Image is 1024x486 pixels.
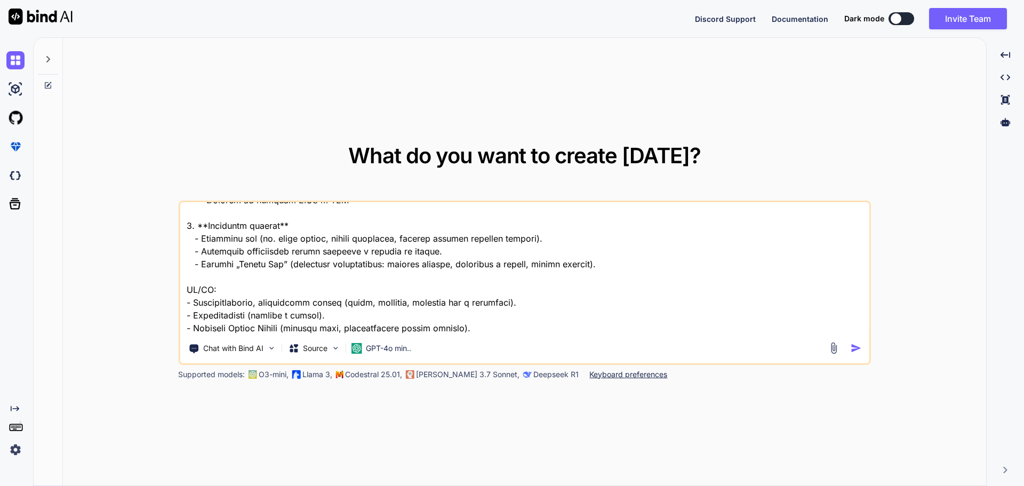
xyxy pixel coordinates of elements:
[248,370,257,379] img: GPT-4
[6,441,25,459] img: settings
[345,369,402,380] p: Codestral 25.01,
[416,369,519,380] p: [PERSON_NAME] 3.7 Sonnet,
[9,9,73,25] img: Bind AI
[695,14,756,23] span: Discord Support
[828,342,840,354] img: attachment
[844,13,884,24] span: Dark mode
[929,8,1007,29] button: Invite Team
[695,13,756,25] button: Discord Support
[533,369,579,380] p: Deepseek R1
[366,343,411,354] p: GPT-4o min..
[180,202,869,334] textarea: Loremi dolorsita consec a Elits + Doeiusmo + tempor/in, utlab etdolorem aliquaeni adminimveni qui...
[292,370,300,379] img: Llama2
[6,109,25,127] img: githubLight
[259,369,289,380] p: O3-mini,
[772,14,828,23] span: Documentation
[523,370,531,379] img: claude
[405,370,414,379] img: claude
[6,80,25,98] img: ai-studio
[6,138,25,156] img: premium
[589,369,667,380] p: Keyboard preferences
[772,13,828,25] button: Documentation
[331,344,340,353] img: Pick Models
[851,342,862,354] img: icon
[178,369,245,380] p: Supported models:
[203,343,263,354] p: Chat with Bind AI
[6,51,25,69] img: chat
[303,343,327,354] p: Source
[302,369,332,380] p: Llama 3,
[351,343,362,354] img: GPT-4o mini
[335,371,343,378] img: Mistral-AI
[348,142,701,169] span: What do you want to create [DATE]?
[6,166,25,185] img: darkCloudIdeIcon
[267,344,276,353] img: Pick Tools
